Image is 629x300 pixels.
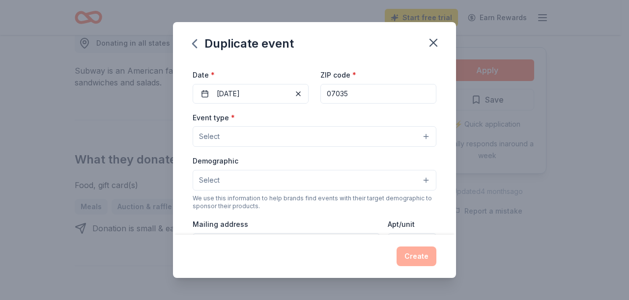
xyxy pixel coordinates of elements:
[193,156,238,166] label: Demographic
[320,70,356,80] label: ZIP code
[199,131,220,142] span: Select
[199,174,220,186] span: Select
[388,233,436,253] input: #
[193,113,235,123] label: Event type
[193,70,309,80] label: Date
[193,233,380,253] input: Enter a US address
[193,219,248,229] label: Mailing address
[320,84,436,104] input: 12345 (U.S. only)
[193,36,294,52] div: Duplicate event
[193,170,436,191] button: Select
[193,126,436,147] button: Select
[388,219,415,229] label: Apt/unit
[193,194,436,210] div: We use this information to help brands find events with their target demographic to sponsor their...
[193,84,309,104] button: [DATE]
